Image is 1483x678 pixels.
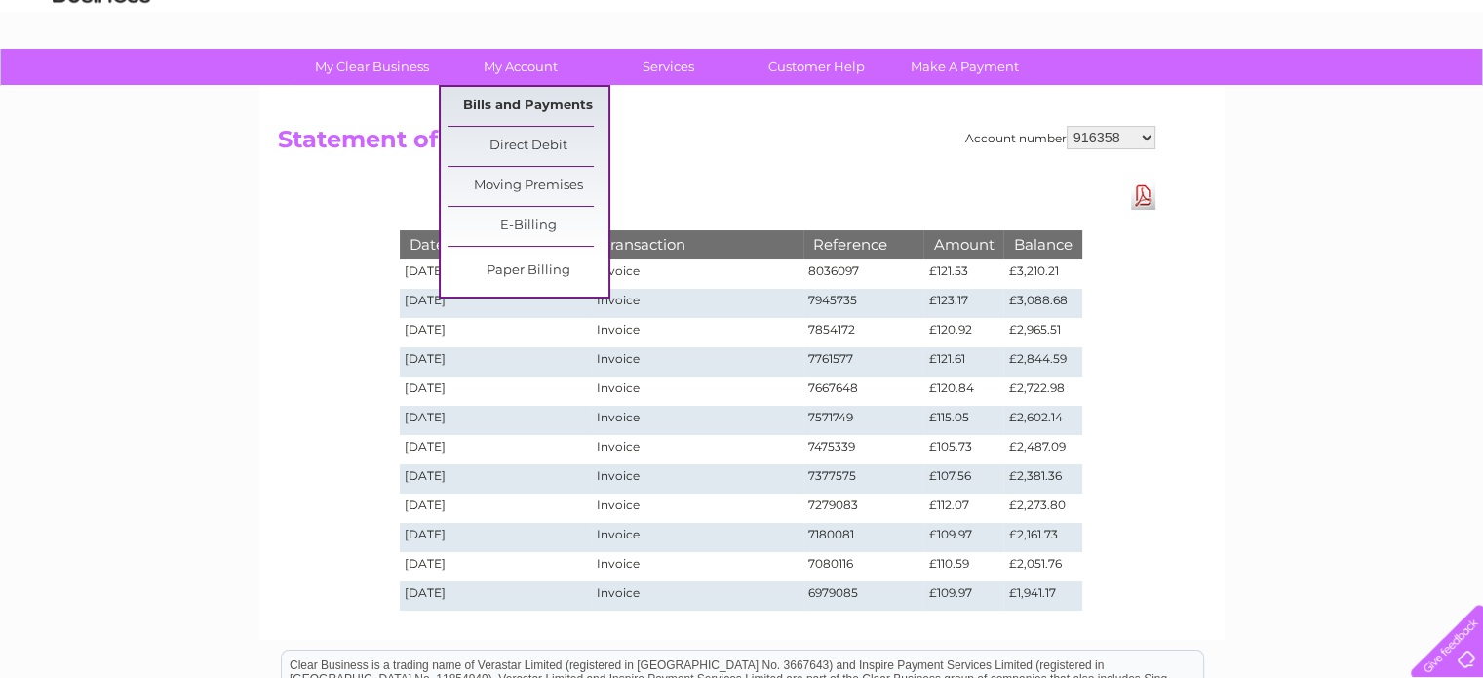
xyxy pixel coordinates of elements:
[923,435,1003,464] td: £105.73
[400,259,593,289] td: [DATE]
[923,494,1003,523] td: £112.07
[803,494,924,523] td: 7279083
[923,523,1003,552] td: £109.97
[736,49,897,85] a: Customer Help
[1003,435,1081,464] td: £2,487.09
[282,11,1203,95] div: Clear Business is a trading name of Verastar Limited (registered in [GEOGRAPHIC_DATA] No. 3667643...
[592,318,802,347] td: Invoice
[592,523,802,552] td: Invoice
[803,581,924,611] td: 6979085
[400,523,593,552] td: [DATE]
[592,289,802,318] td: Invoice
[1140,83,1177,98] a: Water
[592,464,802,494] td: Invoice
[588,49,749,85] a: Services
[803,435,924,464] td: 7475339
[448,127,608,166] a: Direct Debit
[1131,181,1155,210] a: Download Pdf
[803,464,924,494] td: 7377575
[400,318,593,347] td: [DATE]
[923,318,1003,347] td: £120.92
[592,377,802,406] td: Invoice
[1003,289,1081,318] td: £3,088.68
[923,289,1003,318] td: £123.17
[803,406,924,435] td: 7571749
[1353,83,1401,98] a: Contact
[448,207,608,246] a: E-Billing
[400,230,593,259] th: Date
[1003,259,1081,289] td: £3,210.21
[592,435,802,464] td: Invoice
[923,347,1003,377] td: £121.61
[1003,377,1081,406] td: £2,722.98
[292,49,452,85] a: My Clear Business
[448,167,608,206] a: Moving Premises
[1003,318,1081,347] td: £2,965.51
[278,126,1155,163] h2: Statement of Accounts
[1115,10,1250,34] a: 0333 014 3131
[1003,523,1081,552] td: £2,161.73
[803,347,924,377] td: 7761577
[592,347,802,377] td: Invoice
[803,289,924,318] td: 7945735
[592,552,802,581] td: Invoice
[400,464,593,494] td: [DATE]
[1419,83,1464,98] a: Log out
[448,252,608,291] a: Paper Billing
[923,406,1003,435] td: £115.05
[52,51,151,110] img: logo.png
[1003,494,1081,523] td: £2,273.80
[592,581,802,611] td: Invoice
[923,464,1003,494] td: £107.56
[923,230,1003,259] th: Amount
[1003,552,1081,581] td: £2,051.76
[1003,406,1081,435] td: £2,602.14
[803,230,924,259] th: Reference
[440,49,601,85] a: My Account
[923,581,1003,611] td: £109.97
[1003,230,1081,259] th: Balance
[592,230,802,259] th: Transaction
[923,259,1003,289] td: £121.53
[803,259,924,289] td: 8036097
[965,126,1155,149] div: Account number
[400,435,593,464] td: [DATE]
[803,552,924,581] td: 7080116
[923,377,1003,406] td: £120.84
[400,347,593,377] td: [DATE]
[884,49,1045,85] a: Make A Payment
[803,377,924,406] td: 7667648
[400,552,593,581] td: [DATE]
[1003,347,1081,377] td: £2,844.59
[448,87,608,126] a: Bills and Payments
[400,406,593,435] td: [DATE]
[592,259,802,289] td: Invoice
[400,494,593,523] td: [DATE]
[1243,83,1302,98] a: Telecoms
[923,552,1003,581] td: £110.59
[400,581,593,611] td: [DATE]
[1313,83,1342,98] a: Blog
[1003,581,1081,611] td: £1,941.17
[592,406,802,435] td: Invoice
[1003,464,1081,494] td: £2,381.36
[592,494,802,523] td: Invoice
[803,523,924,552] td: 7180081
[400,289,593,318] td: [DATE]
[1189,83,1231,98] a: Energy
[400,377,593,406] td: [DATE]
[803,318,924,347] td: 7854172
